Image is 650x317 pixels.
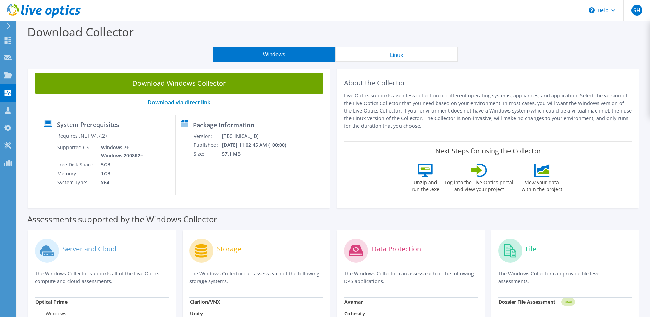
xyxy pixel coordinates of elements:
[57,160,96,169] td: Free Disk Space:
[213,47,335,62] button: Windows
[57,169,96,178] td: Memory:
[35,270,169,285] p: The Windows Collector supports all of the Live Optics compute and cloud assessments.
[35,73,323,94] a: Download Windows Collector
[96,169,145,178] td: 1GB
[435,147,541,155] label: Next Steps for using the Collector
[193,141,222,150] td: Published:
[498,270,632,285] p: The Windows Collector can provide file level assessments.
[193,150,222,158] td: Size:
[189,270,323,285] p: The Windows Collector can assess each of the following storage systems.
[193,132,222,141] td: Version:
[148,98,210,106] a: Download via direct link
[35,310,66,317] label: Windows
[27,24,134,40] label: Download Collector
[57,143,96,160] td: Supported OS:
[62,246,116,253] label: Server and Cloud
[57,178,96,187] td: System Type:
[190,298,220,305] strong: Clariion/VNX
[335,47,458,62] button: Linux
[344,310,365,317] strong: Cohesity
[222,132,295,141] td: [TECHNICAL_ID]
[526,246,536,253] label: File
[190,310,203,317] strong: Unity
[499,298,555,305] strong: Dossier File Assessment
[57,132,108,139] label: Requires .NET V4.7.2+
[217,246,241,253] label: Storage
[193,121,254,128] label: Package Information
[96,143,145,160] td: Windows 7+ Windows 2008R2+
[27,216,217,223] label: Assessments supported by the Windows Collector
[344,92,633,130] p: Live Optics supports agentless collection of different operating systems, appliances, and applica...
[96,160,145,169] td: 5GB
[409,177,441,193] label: Unzip and run the .exe
[371,246,421,253] label: Data Protection
[96,178,145,187] td: x64
[344,298,363,305] strong: Avamar
[565,300,572,304] tspan: NEW!
[589,7,595,13] svg: \n
[57,121,119,128] label: System Prerequisites
[444,177,514,193] label: Log into the Live Optics portal and view your project
[222,150,295,158] td: 57.1 MB
[222,141,295,150] td: [DATE] 11:02:45 AM (+00:00)
[344,79,633,87] h2: About the Collector
[631,5,642,16] span: SH
[344,270,478,285] p: The Windows Collector can assess each of the following DPS applications.
[517,177,566,193] label: View your data within the project
[35,298,68,305] strong: Optical Prime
